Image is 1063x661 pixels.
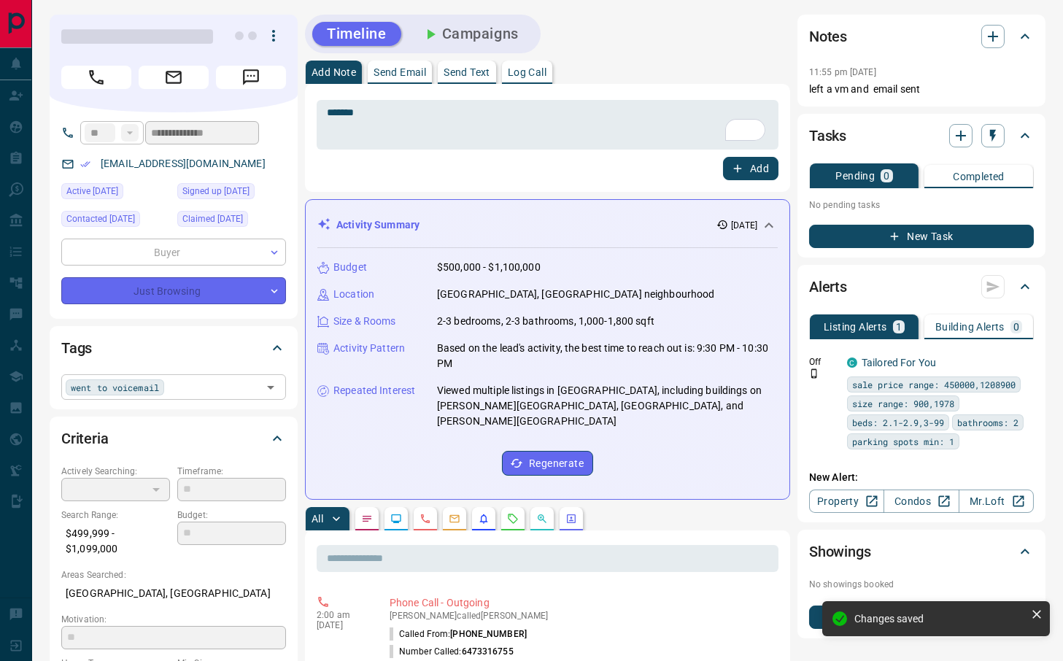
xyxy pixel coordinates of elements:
span: Call [61,66,131,89]
svg: Push Notification Only [809,368,819,379]
a: Condos [884,490,959,513]
p: 1 [896,322,902,332]
p: Called From: [390,627,527,641]
div: Buyer [61,239,286,266]
span: Email [139,66,209,89]
div: Tue Oct 14 2025 [61,211,170,231]
p: [GEOGRAPHIC_DATA], [GEOGRAPHIC_DATA] [61,581,286,606]
h2: Tasks [809,124,846,147]
span: 6473316755 [462,646,514,657]
span: Signed up [DATE] [182,184,250,198]
span: went to voicemail [71,380,159,395]
p: Size & Rooms [333,314,396,329]
span: bathrooms: 2 [957,415,1018,430]
span: Message [216,66,286,89]
h2: Showings [809,540,871,563]
p: Off [809,355,838,368]
p: Budget: [177,509,286,522]
svg: Opportunities [536,513,548,525]
textarea: To enrich screen reader interactions, please activate Accessibility in Grammarly extension settings [327,107,768,144]
div: Tue Oct 14 2025 [177,211,286,231]
svg: Listing Alerts [478,513,490,525]
p: [GEOGRAPHIC_DATA], [GEOGRAPHIC_DATA] neighbourhood [437,287,715,302]
p: Search Range: [61,509,170,522]
div: condos.ca [847,357,857,368]
h2: Alerts [809,275,847,298]
svg: Calls [420,513,431,525]
p: Send Email [374,67,426,77]
p: left a vm and email sent [809,82,1034,97]
svg: Notes [361,513,373,525]
p: No pending tasks [809,194,1034,216]
p: [DATE] [317,620,368,630]
p: Location [333,287,374,302]
span: parking spots min: 1 [852,434,954,449]
div: Showings [809,534,1034,569]
button: Campaigns [407,22,533,46]
div: Notes [809,19,1034,54]
p: [DATE] [731,219,757,232]
a: Mr.Loft [959,490,1034,513]
span: Active [DATE] [66,184,118,198]
p: Timeframe: [177,465,286,478]
p: Building Alerts [935,322,1005,332]
p: Actively Searching: [61,465,170,478]
div: Tags [61,330,286,366]
h2: Criteria [61,427,109,450]
p: New Alert: [809,470,1034,485]
button: New Task [809,225,1034,248]
p: Add Note [312,67,356,77]
span: beds: 2.1-2.9,3-99 [852,415,944,430]
p: All [312,514,323,524]
p: Budget [333,260,367,275]
div: Alerts [809,269,1034,304]
div: Tasks [809,118,1034,153]
p: Send Text [444,67,490,77]
p: Phone Call - Outgoing [390,595,773,611]
p: Pending [835,171,875,181]
p: $499,999 - $1,099,000 [61,522,170,561]
div: Criteria [61,421,286,456]
button: Add [723,157,778,180]
span: sale price range: 450000,1208900 [852,377,1016,392]
h2: Tags [61,336,92,360]
p: 0 [1013,322,1019,332]
span: Contacted [DATE] [66,212,135,226]
p: Number Called: [390,645,514,658]
svg: Email Verified [80,159,90,169]
svg: Emails [449,513,460,525]
p: Viewed multiple listings in [GEOGRAPHIC_DATA], including buildings on [PERSON_NAME][GEOGRAPHIC_DA... [437,383,778,429]
p: Activity Summary [336,217,420,233]
div: Tue Oct 14 2025 [177,183,286,204]
p: Activity Pattern [333,341,405,356]
button: Open [260,377,281,398]
p: Listing Alerts [824,322,887,332]
svg: Agent Actions [565,513,577,525]
span: Claimed [DATE] [182,212,243,226]
p: Motivation: [61,613,286,626]
span: size range: 900,1978 [852,396,954,411]
p: 0 [884,171,889,181]
div: Activity Summary[DATE] [317,212,778,239]
svg: Requests [507,513,519,525]
p: Areas Searched: [61,568,286,581]
p: Log Call [508,67,546,77]
div: Just Browsing [61,277,286,304]
p: No showings booked [809,578,1034,591]
svg: Lead Browsing Activity [390,513,402,525]
button: Timeline [312,22,401,46]
p: Completed [953,171,1005,182]
p: Repeated Interest [333,383,415,398]
p: Based on the lead's activity, the best time to reach out is: 9:30 PM - 10:30 PM [437,341,778,371]
p: [PERSON_NAME] called [PERSON_NAME] [390,611,773,621]
a: Tailored For You [862,357,936,368]
a: Property [809,490,884,513]
span: [PHONE_NUMBER] [450,629,527,639]
a: [EMAIL_ADDRESS][DOMAIN_NAME] [101,158,266,169]
p: $500,000 - $1,100,000 [437,260,541,275]
p: 2-3 bedrooms, 2-3 bathrooms, 1,000-1,800 sqft [437,314,654,329]
h2: Notes [809,25,847,48]
div: Changes saved [854,613,1025,625]
p: 2:00 am [317,610,368,620]
button: New Showing [809,606,1034,629]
